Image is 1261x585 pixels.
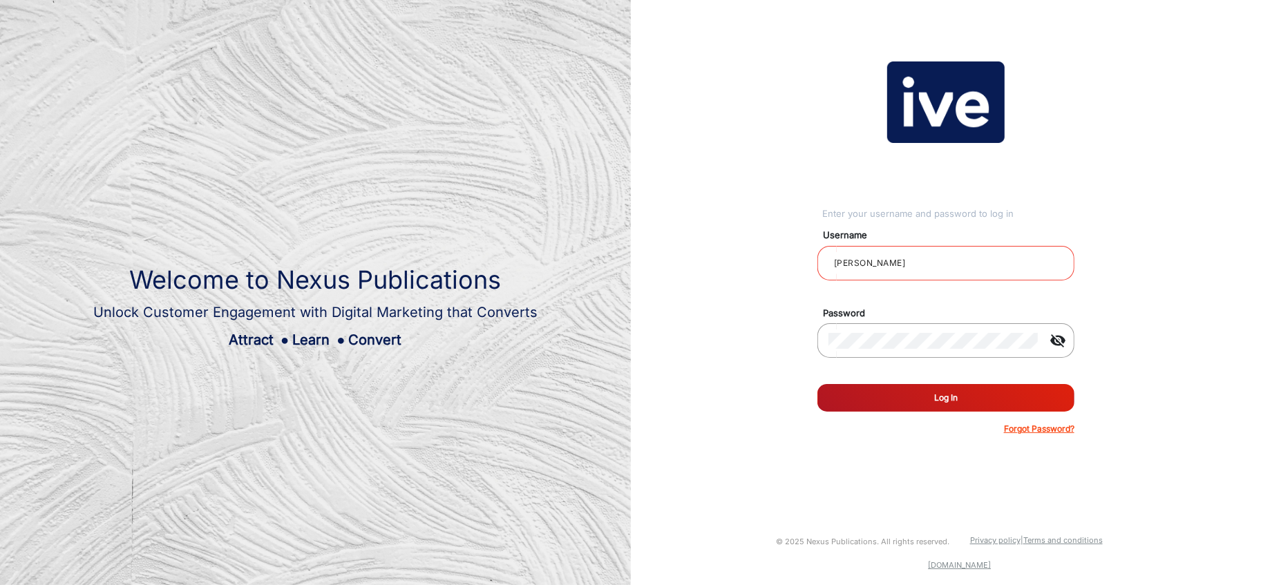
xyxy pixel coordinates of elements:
h1: Welcome to Nexus Publications [93,265,538,295]
a: [DOMAIN_NAME] [928,560,991,570]
mat-label: Username [813,229,1090,242]
div: Enter your username and password to log in [822,207,1074,221]
a: | [1021,535,1023,545]
div: Unlock Customer Engagement with Digital Marketing that Converts [93,302,538,323]
div: Attract Learn Convert [93,329,538,350]
button: Log In [817,384,1074,412]
p: Forgot Password? [1004,423,1074,435]
input: Your username [828,255,1063,271]
span: ● [281,332,289,348]
small: © 2025 Nexus Publications. All rights reserved. [776,537,949,546]
a: Privacy policy [970,535,1021,545]
span: ● [336,332,345,348]
mat-label: Password [813,307,1090,320]
a: Terms and conditions [1023,535,1103,545]
img: vmg-logo [887,61,1005,143]
mat-icon: visibility_off [1041,332,1074,349]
